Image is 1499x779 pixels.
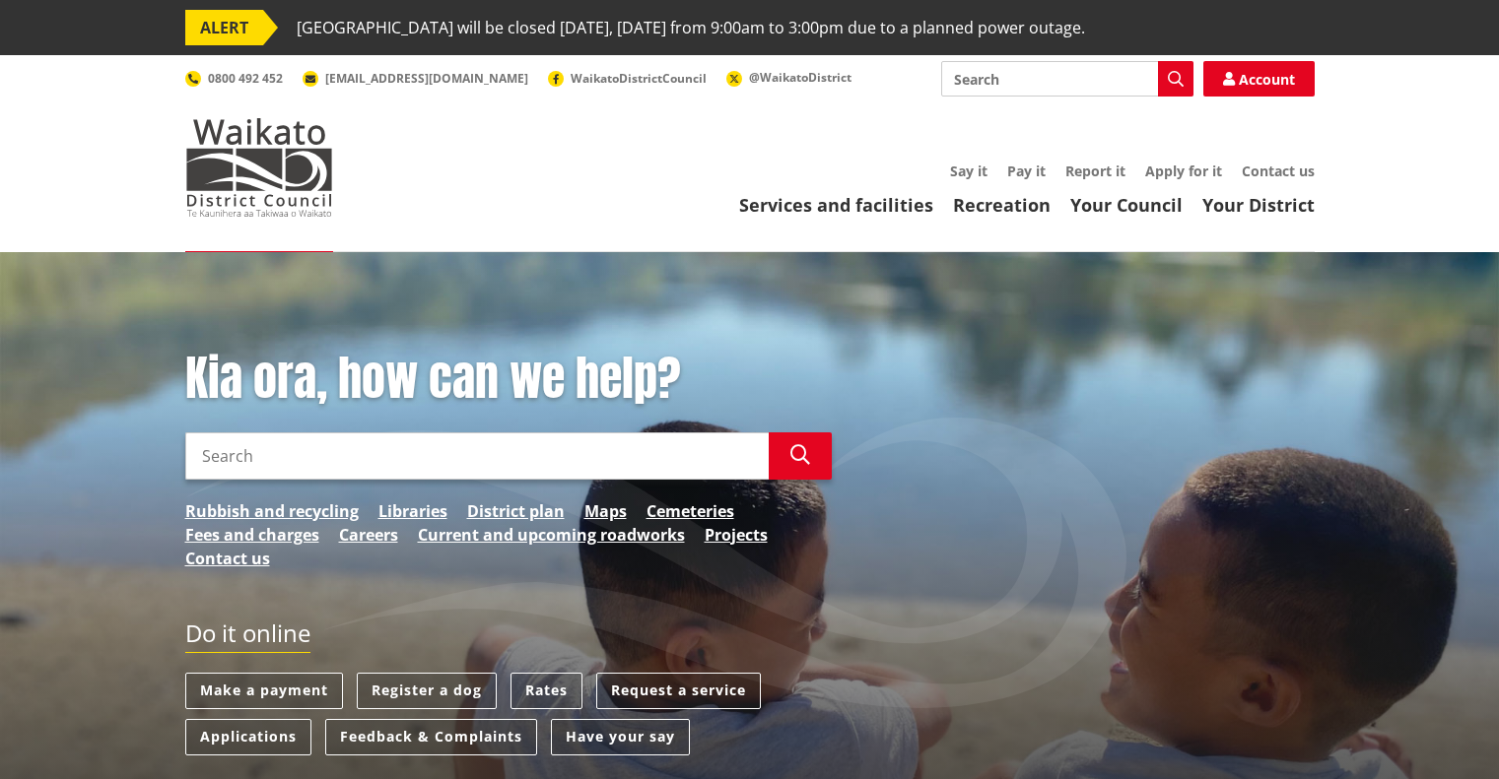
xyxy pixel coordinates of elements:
a: Your Council [1070,193,1183,217]
a: Libraries [378,499,447,523]
a: Projects [705,523,768,547]
input: Search input [185,432,769,480]
a: Contact us [1242,162,1315,180]
a: Make a payment [185,673,343,709]
a: Have your say [551,719,690,755]
a: Rubbish and recycling [185,499,359,523]
a: Rates [511,673,582,709]
a: Current and upcoming roadworks [418,523,685,547]
a: WaikatoDistrictCouncil [548,70,707,87]
a: Maps [584,499,627,523]
a: Services and facilities [739,193,933,217]
a: Applications [185,719,311,755]
a: Contact us [185,547,270,570]
a: @WaikatoDistrict [726,69,852,86]
a: Your District [1202,193,1315,217]
a: District plan [467,499,565,523]
a: Cemeteries [647,499,734,523]
span: 0800 492 452 [208,70,283,87]
a: Request a service [596,673,761,709]
a: Careers [339,523,398,547]
a: 0800 492 452 [185,70,283,87]
span: ALERT [185,10,263,45]
input: Search input [941,61,1193,97]
a: Pay it [1007,162,1046,180]
a: Say it [950,162,988,180]
a: Apply for it [1145,162,1222,180]
a: Report it [1065,162,1125,180]
a: [EMAIL_ADDRESS][DOMAIN_NAME] [303,70,528,87]
a: Fees and charges [185,523,319,547]
span: WaikatoDistrictCouncil [571,70,707,87]
span: [EMAIL_ADDRESS][DOMAIN_NAME] [325,70,528,87]
h1: Kia ora, how can we help? [185,351,832,408]
img: Waikato District Council - Te Kaunihera aa Takiwaa o Waikato [185,118,333,217]
span: @WaikatoDistrict [749,69,852,86]
a: Recreation [953,193,1051,217]
span: [GEOGRAPHIC_DATA] will be closed [DATE], [DATE] from 9:00am to 3:00pm due to a planned power outage. [297,10,1085,45]
h2: Do it online [185,619,310,654]
a: Account [1203,61,1315,97]
a: Feedback & Complaints [325,719,537,755]
a: Register a dog [357,673,497,709]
